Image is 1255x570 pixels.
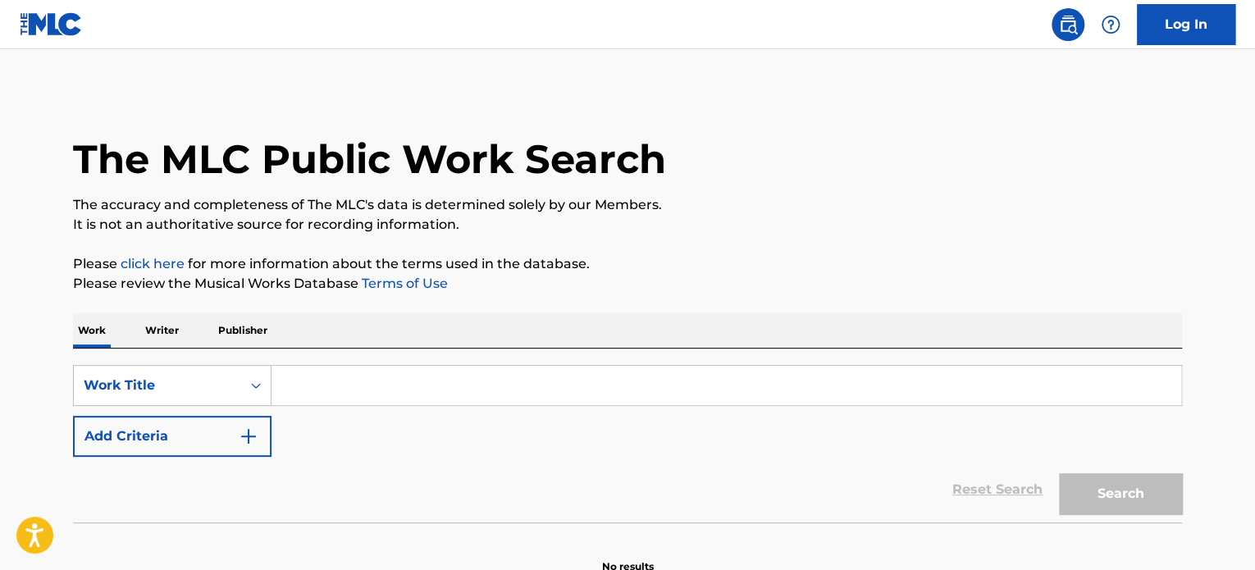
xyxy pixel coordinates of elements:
[358,276,448,291] a: Terms of Use
[1101,15,1120,34] img: help
[140,313,184,348] p: Writer
[73,254,1182,274] p: Please for more information about the terms used in the database.
[73,135,666,184] h1: The MLC Public Work Search
[121,256,185,271] a: click here
[73,274,1182,294] p: Please review the Musical Works Database
[73,195,1182,215] p: The accuracy and completeness of The MLC's data is determined solely by our Members.
[1058,15,1078,34] img: search
[1094,8,1127,41] div: Help
[73,416,272,457] button: Add Criteria
[213,313,272,348] p: Publisher
[20,12,83,36] img: MLC Logo
[1173,491,1255,570] iframe: Chat Widget
[1137,4,1235,45] a: Log In
[73,215,1182,235] p: It is not an authoritative source for recording information.
[73,313,111,348] p: Work
[239,426,258,446] img: 9d2ae6d4665cec9f34b9.svg
[1052,8,1084,41] a: Public Search
[73,365,1182,522] form: Search Form
[84,376,231,395] div: Work Title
